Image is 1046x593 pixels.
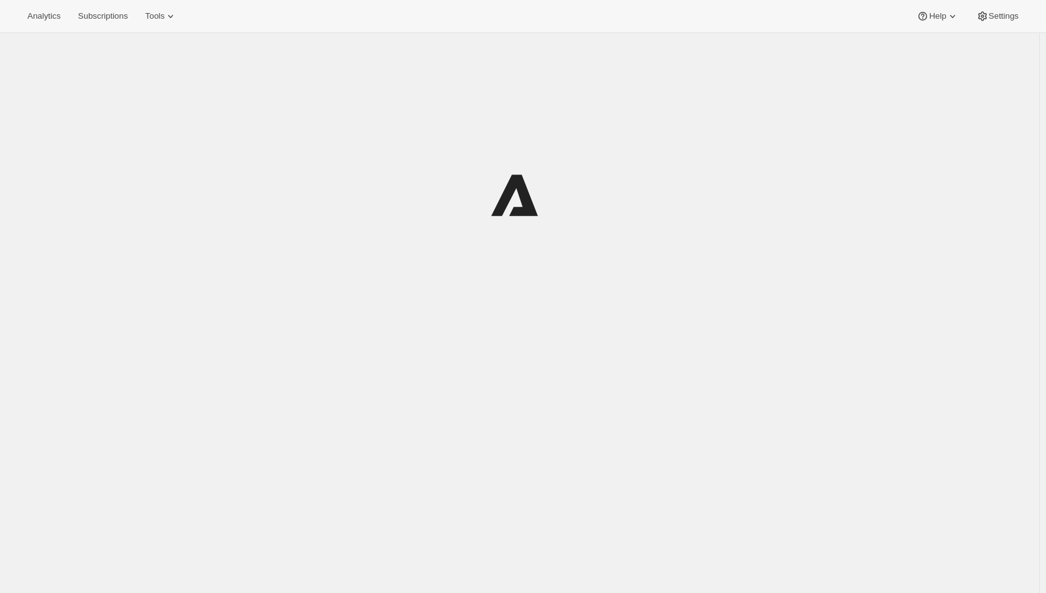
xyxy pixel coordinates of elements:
span: Help [929,11,946,21]
span: Subscriptions [78,11,128,21]
span: Tools [145,11,164,21]
button: Settings [969,7,1026,25]
span: Settings [989,11,1019,21]
button: Help [909,7,966,25]
button: Tools [138,7,184,25]
button: Analytics [20,7,68,25]
span: Analytics [27,11,60,21]
button: Subscriptions [70,7,135,25]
